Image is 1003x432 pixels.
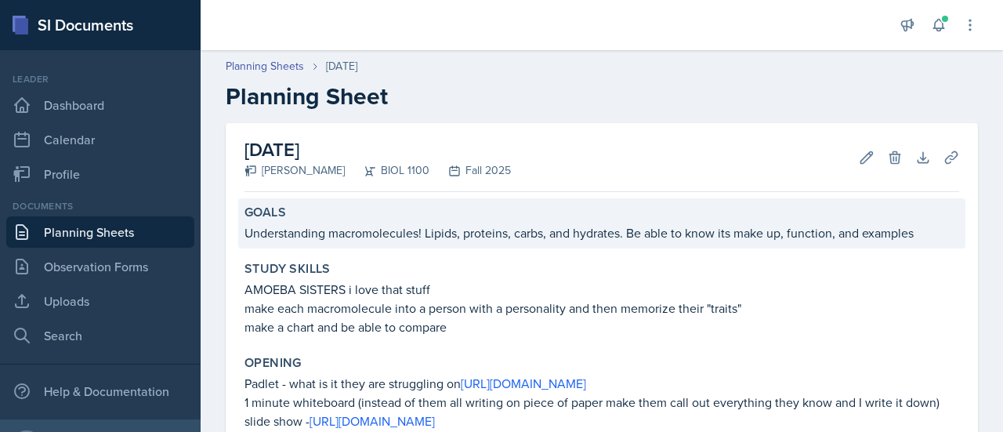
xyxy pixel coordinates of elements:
a: Search [6,320,194,351]
a: Uploads [6,285,194,317]
div: [DATE] [326,58,357,74]
label: Opening [244,355,302,371]
a: [URL][DOMAIN_NAME] [310,412,435,430]
label: Study Skills [244,261,331,277]
p: make each macromolecule into a person with a personality and then memorize their "traits" [244,299,959,318]
a: Observation Forms [6,251,194,282]
div: BIOL 1100 [345,162,429,179]
h2: [DATE] [244,136,511,164]
div: Fall 2025 [429,162,511,179]
p: make a chart and be able to compare [244,318,959,336]
a: Calendar [6,124,194,155]
p: 1 minute whiteboard (instead of them all writing on piece of paper make them call out everything ... [244,393,959,412]
div: Help & Documentation [6,376,194,407]
p: slide show - [244,412,959,430]
a: Dashboard [6,89,194,121]
p: Understanding macromolecules! Lipids, proteins, carbs, and hydrates. Be able to know its make up,... [244,223,959,242]
a: Planning Sheets [6,216,194,248]
a: Planning Sheets [226,58,304,74]
a: Profile [6,158,194,190]
a: [URL][DOMAIN_NAME] [461,375,586,392]
label: Goals [244,205,286,220]
div: Leader [6,72,194,86]
p: Padlet - what is it they are struggling on [244,374,959,393]
div: Documents [6,199,194,213]
p: AMOEBA SISTERS i love that stuff [244,280,959,299]
h2: Planning Sheet [226,82,978,111]
div: [PERSON_NAME] [244,162,345,179]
